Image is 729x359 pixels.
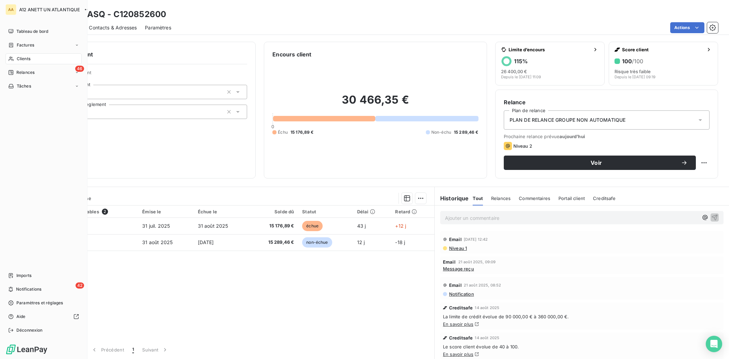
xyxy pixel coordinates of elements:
div: Délai [357,209,387,214]
span: Paramètres [145,24,171,31]
span: 15 176,89 € [291,129,314,135]
div: Retard [395,209,430,214]
span: 15 289,46 € [253,239,294,246]
span: [DATE] 12:42 [464,237,488,241]
span: Tâches [17,83,31,89]
div: Open Intercom Messenger [706,336,722,352]
span: 42 [76,282,84,289]
span: Creditsafe [449,335,473,341]
span: 31 août 2025 [142,239,173,245]
span: Commentaires [519,196,550,201]
span: 14 août 2025 [475,306,499,310]
span: 26 400,00 € [501,69,527,74]
button: Score client100/100Risque très faibleDepuis le [DATE] 09:19 [609,42,718,85]
span: 12 j [357,239,365,245]
span: Niveau 1 [448,245,467,251]
span: Clients [17,56,30,62]
span: Prochaine relance prévue [504,134,710,139]
span: Creditsafe [449,305,473,310]
h6: 100 [622,58,643,65]
h2: 30 466,35 € [272,93,478,114]
img: Logo LeanPay [5,344,48,355]
span: A12 ANETT UN ATLANTIQUE [19,7,80,12]
button: 1 [128,343,138,357]
span: Paramètres et réglages [16,300,63,306]
span: Non-échu [431,129,451,135]
span: Depuis le [DATE] 09:19 [615,75,656,79]
button: Suivant [138,343,173,357]
div: Échue le [198,209,245,214]
h6: 115 % [514,58,528,65]
a: Aide [5,311,82,322]
span: Notifications [16,286,41,292]
span: +12 j [395,223,406,229]
span: Aide [16,314,26,320]
span: Déconnexion [16,327,43,333]
button: Précédent [87,343,128,357]
span: Message reçu [443,266,474,271]
h3: SAS MASQ - C120852600 [60,8,166,21]
span: 21 août 2025, 09:09 [458,260,496,264]
a: En savoir plus [443,351,473,357]
span: aujourd’hui [559,134,585,139]
button: Voir [504,156,696,170]
h6: Historique [435,194,469,202]
span: 0 [271,124,274,129]
span: Tout [473,196,483,201]
span: Relances [491,196,511,201]
span: non-échue [302,237,332,248]
span: 46 [75,66,84,72]
span: Propriétés Client [55,70,247,79]
span: Email [449,282,462,288]
span: Tableau de bord [16,28,48,35]
span: échue [302,221,323,231]
h6: Relance [504,98,710,106]
span: Score client [622,47,703,52]
span: Factures [17,42,34,48]
span: 31 août 2025 [198,223,228,229]
span: Relances [16,69,35,76]
span: Portail client [558,196,585,201]
span: /100 [632,58,643,65]
span: La limite de crédit évolue de 90 000,00 € à 360 000,00 €. [443,314,721,319]
span: Le score client évolue de 40 à 100. [443,344,721,349]
span: 14 août 2025 [475,336,499,340]
h6: Informations client [41,50,247,58]
span: Email [443,259,456,265]
span: Notification [448,291,474,297]
span: 21 août 2025, 08:52 [464,283,501,287]
span: PLAN DE RELANCE GROUPE NON AUTOMATIQUE [510,117,626,123]
span: -18 j [395,239,405,245]
div: AA [5,4,16,15]
span: 1 [132,346,134,353]
span: Risque très faible [615,69,651,74]
span: 2 [102,209,108,215]
span: Limite d’encours [509,47,590,52]
span: Email [449,237,462,242]
span: Creditsafe [593,196,616,201]
div: Émise le [142,209,189,214]
span: 43 j [357,223,366,229]
span: Niveau 2 [513,143,532,149]
div: Solde dû [253,209,294,214]
span: 15 176,89 € [253,223,294,229]
span: 15 289,46 € [454,129,478,135]
div: Pièces comptables [56,209,134,215]
button: Actions [670,22,704,33]
button: Limite d’encours115%26 400,00 €Depuis le [DATE] 11:09 [495,42,605,85]
span: Imports [16,272,31,279]
span: Contacts & Adresses [89,24,137,31]
span: Voir [512,160,681,165]
h6: Encours client [272,50,311,58]
span: Échu [278,129,288,135]
span: [DATE] [198,239,214,245]
a: En savoir plus [443,321,473,327]
div: Statut [302,209,349,214]
span: 31 juil. 2025 [142,223,170,229]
